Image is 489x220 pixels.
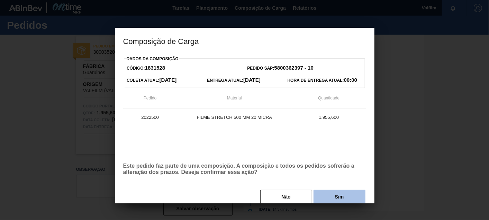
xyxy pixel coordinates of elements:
td: FILME STRETCH 500 MM 20 MICRA [177,108,292,126]
span: Entrega Atual: [207,78,261,83]
td: 1.955,600 [292,108,366,126]
strong: 00:00 [344,77,357,83]
button: Não [260,190,312,204]
span: Coleta Atual: [127,78,176,83]
td: 2022500 [123,108,177,126]
p: Este pedido faz parte de uma composição. A composição e todos os pedidos sofrerão a alteração dos... [123,163,366,175]
strong: 1831528 [145,65,165,71]
span: Código: [127,66,165,71]
span: Pedido SAP: [247,66,314,71]
strong: [DATE] [160,77,177,83]
span: Pedido [144,96,156,100]
strong: [DATE] [243,77,261,83]
h3: Composição de Carga [115,28,374,54]
span: Hora de Entrega Atual: [288,78,357,83]
button: Sim [314,190,365,204]
span: Material [227,96,242,100]
span: Quantidade [318,96,339,100]
label: Dados da Composição [127,56,179,61]
strong: 5800362397 - 10 [274,65,314,71]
